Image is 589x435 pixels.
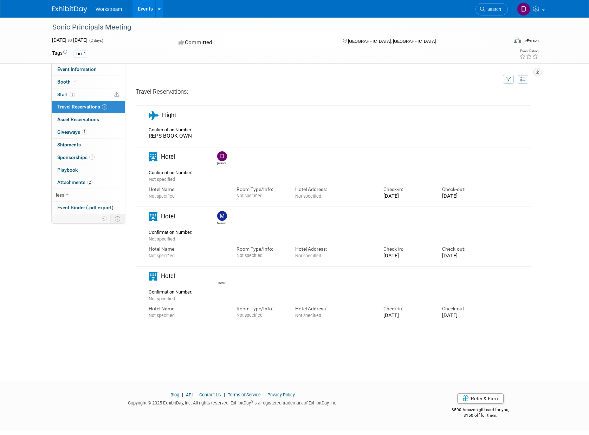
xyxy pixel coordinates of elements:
span: less [56,192,64,198]
div: In-Person [522,38,539,43]
span: Not specified [149,236,175,242]
div: [DATE] [442,193,490,199]
div: Check-in: [383,186,432,193]
div: Hotel Address: [295,246,373,252]
div: Confirmation Number: [149,168,197,176]
a: Contact Us [199,392,221,397]
div: Hunter Britsch [217,281,226,285]
img: Dwight Smith [217,151,227,161]
div: Room Type/Info: [237,186,285,193]
span: | [262,392,266,397]
i: Booth reservation complete [74,80,77,84]
i: Hotel [149,272,157,281]
a: Shipments [52,139,125,151]
div: Makenna Clark [215,211,228,225]
div: $150 off for them. [424,413,537,418]
a: Travel Reservations4 [52,101,125,113]
span: 4 [102,104,107,110]
i: Hotel [149,152,157,161]
a: Booth [52,76,125,88]
div: Room Type/Info: [237,246,285,252]
i: Hotel [149,212,157,221]
span: | [194,392,198,397]
span: Not specified [295,313,321,318]
span: Not specified [295,193,321,199]
div: Committed [176,37,332,49]
span: [GEOGRAPHIC_DATA], [GEOGRAPHIC_DATA] [348,39,436,44]
div: [DATE] [442,252,490,259]
div: Event Format [466,37,539,47]
span: Event Binder (.pdf export) [57,205,114,210]
a: Sponsorships1 [52,151,125,164]
div: Travel Reservations: [136,88,532,99]
a: less [52,189,125,201]
span: 2 [87,180,92,185]
a: Attachments2 [52,176,125,189]
div: Confirmation Number: [149,228,197,235]
div: Check-out: [442,246,490,252]
img: Dwight Smith [517,2,530,16]
span: Not specified [149,313,175,318]
span: Potential Scheduling Conflict -- at least one attendee is tagged in another overlapping event. [114,92,119,98]
div: [DATE] [442,312,490,318]
div: Sonic Principals Meeting [50,21,497,34]
div: Check-out: [442,186,490,193]
span: Booth [57,79,79,85]
span: Hotel [161,272,175,279]
sup: ® [251,400,253,403]
div: Check-in: [383,246,432,252]
div: Hotel Name: [149,246,226,252]
span: Asset Reservations [57,117,99,122]
span: 3 [70,92,75,97]
div: [DATE] [383,193,432,199]
div: Makenna Clark [217,221,226,225]
div: Confirmation Number: [149,287,197,295]
a: Playbook [52,164,125,176]
span: (2 days) [89,38,103,43]
i: Filter by Traveler [506,77,511,82]
i: Flight [149,111,158,120]
a: Refer & Earn [457,393,504,404]
span: Hotel [161,213,175,220]
div: Dwight Smith [217,161,226,165]
span: Not specified [149,296,175,301]
span: Not specified [237,193,263,198]
div: Room Type/Info: [237,305,285,312]
img: Format-Inperson.png [514,38,521,43]
span: Sponsorships [57,154,95,160]
a: API [186,392,193,397]
td: Personalize Event Tab Strip [98,214,111,223]
span: Giveaways [57,129,87,135]
span: Search [485,7,501,12]
div: [DATE] [383,312,432,318]
div: Check-out: [442,305,490,312]
div: Check-in: [383,305,432,312]
div: Confirmation Number: [149,125,197,133]
span: [DATE] [DATE] [52,37,88,43]
div: $500 Amazon gift card for you, [424,402,537,418]
span: Not specified [237,253,263,258]
a: Terms of Service [228,392,261,397]
span: Attachments [57,179,92,185]
div: Hunter Britsch [215,271,228,285]
span: Travel Reservations [57,104,107,110]
span: Staff [57,92,75,97]
span: Playbook [57,167,78,173]
span: Not specified [149,253,175,258]
td: Tags [52,50,67,58]
span: Not specified [149,177,175,182]
a: Search [475,3,508,15]
span: | [180,392,185,397]
img: ExhibitDay [52,6,87,13]
a: Privacy Policy [267,392,295,397]
span: Not specified [149,193,175,199]
span: Hotel [161,153,175,160]
a: Staff3 [52,88,125,101]
a: Asset Reservations [52,113,125,126]
span: Flight [162,112,176,119]
a: Giveaways1 [52,126,125,138]
span: Shipments [57,142,81,147]
div: Hotel Name: [149,305,226,312]
div: Event Rating [519,50,538,53]
div: Hotel Address: [295,305,373,312]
